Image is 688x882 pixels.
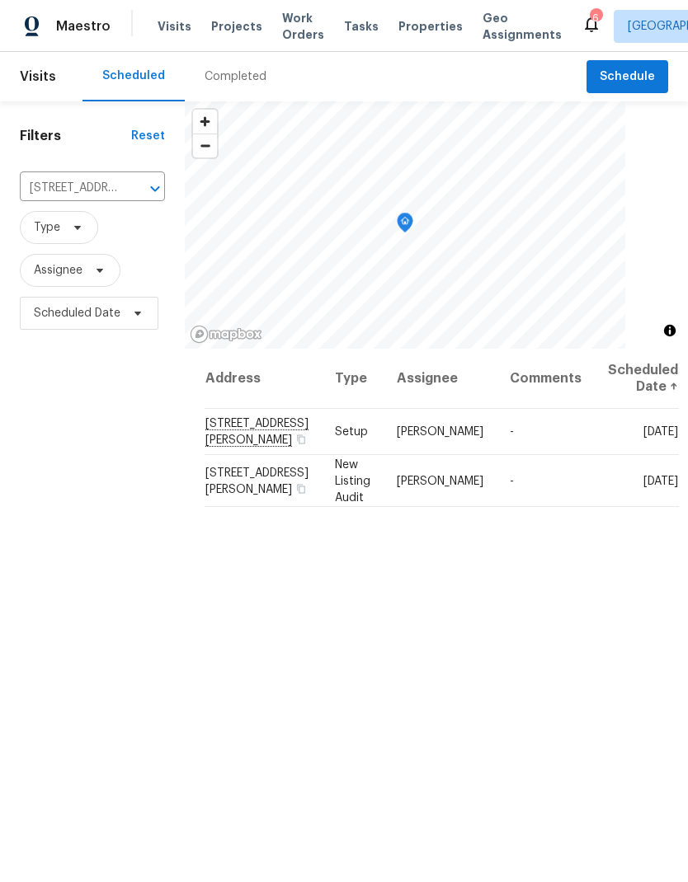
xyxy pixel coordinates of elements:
span: Work Orders [282,10,324,43]
button: Zoom out [193,134,217,157]
button: Zoom in [193,110,217,134]
a: Mapbox homepage [190,325,262,344]
div: Reset [131,128,165,144]
button: Copy Address [294,481,309,495]
span: [PERSON_NAME] [397,475,483,486]
div: Scheduled [102,68,165,84]
input: Search for an address... [20,176,119,201]
span: Visits [158,18,191,35]
span: Assignee [34,262,82,279]
button: Copy Address [294,432,309,447]
span: Maestro [56,18,111,35]
span: Setup [335,426,368,438]
span: [DATE] [643,475,678,486]
button: Schedule [587,60,668,94]
th: Comments [497,349,595,409]
span: New Listing Audit [335,458,370,503]
span: Type [34,219,60,236]
h1: Filters [20,128,131,144]
span: [DATE] [643,426,678,438]
th: Address [205,349,322,409]
span: - [510,475,514,486]
th: Type [322,349,384,409]
span: Geo Assignments [483,10,562,43]
canvas: Map [185,101,625,349]
div: Map marker [397,213,413,238]
button: Open [144,177,167,200]
span: Toggle attribution [665,321,675,340]
th: Scheduled Date ↑ [595,349,679,409]
span: Tasks [344,21,379,32]
span: Visits [20,59,56,95]
span: Properties [398,18,463,35]
button: Toggle attribution [660,321,680,340]
span: Schedule [600,67,655,87]
div: Completed [205,68,266,85]
th: Assignee [384,349,497,409]
span: Scheduled Date [34,305,120,321]
span: [PERSON_NAME] [397,426,483,438]
span: [STREET_ADDRESS][PERSON_NAME] [205,467,309,495]
div: 6 [590,10,601,26]
span: Projects [211,18,262,35]
span: - [510,426,514,438]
